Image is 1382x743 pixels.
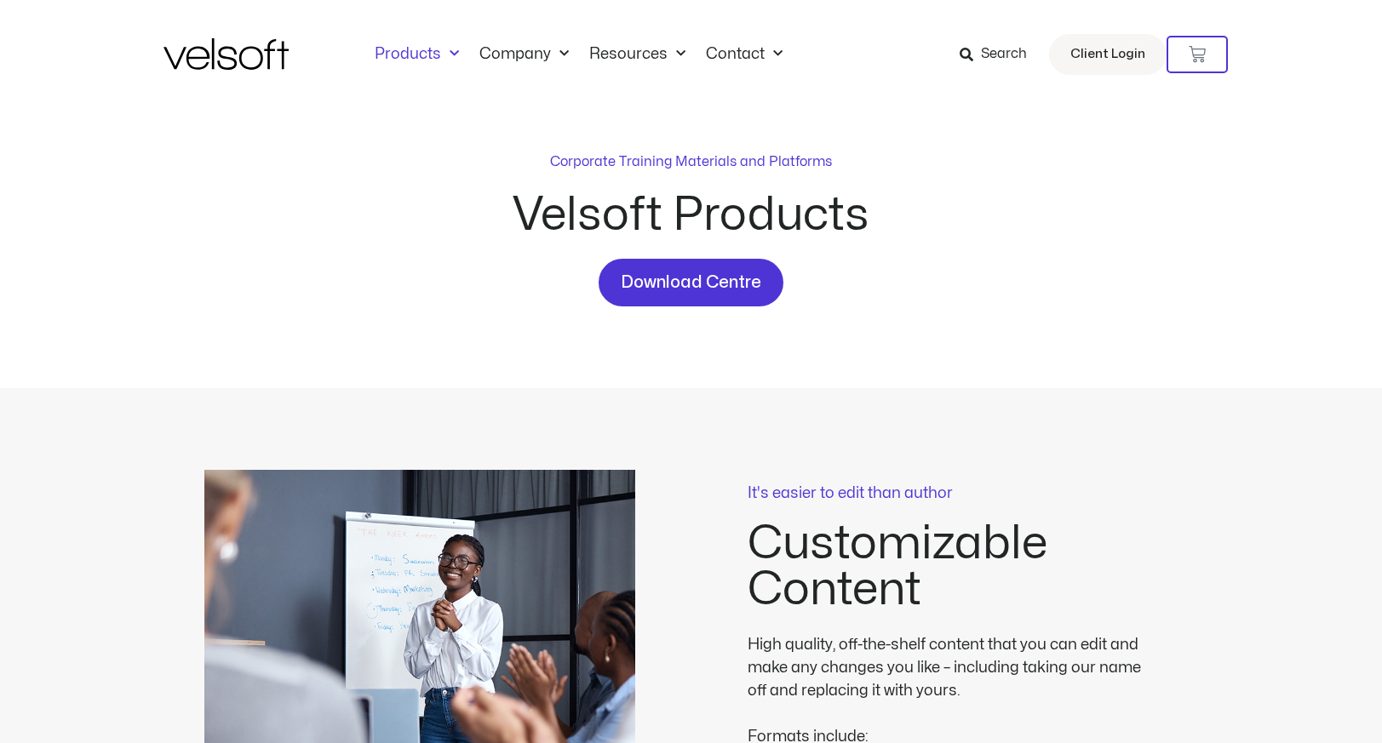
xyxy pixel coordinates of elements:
p: It's easier to edit than author [748,486,1178,501]
span: Search [981,43,1027,66]
span: Client Login [1070,43,1145,66]
a: ProductsMenu Toggle [364,45,469,64]
a: CompanyMenu Toggle [469,45,579,64]
a: Client Login [1049,34,1167,75]
nav: Menu [364,45,793,64]
a: Download Centre [599,259,783,306]
a: ResourcesMenu Toggle [579,45,696,64]
a: ContactMenu Toggle [696,45,793,64]
span: Download Centre [621,269,761,296]
p: Corporate Training Materials and Platforms [550,151,832,172]
h2: Velsoft Products [385,192,998,238]
h2: Customizable Content [748,521,1178,613]
img: Velsoft Training Materials [163,38,289,70]
a: Search [960,40,1039,69]
div: High quality, off-the-shelf content that you can edit and make any changes you like – including t... [748,633,1156,702]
